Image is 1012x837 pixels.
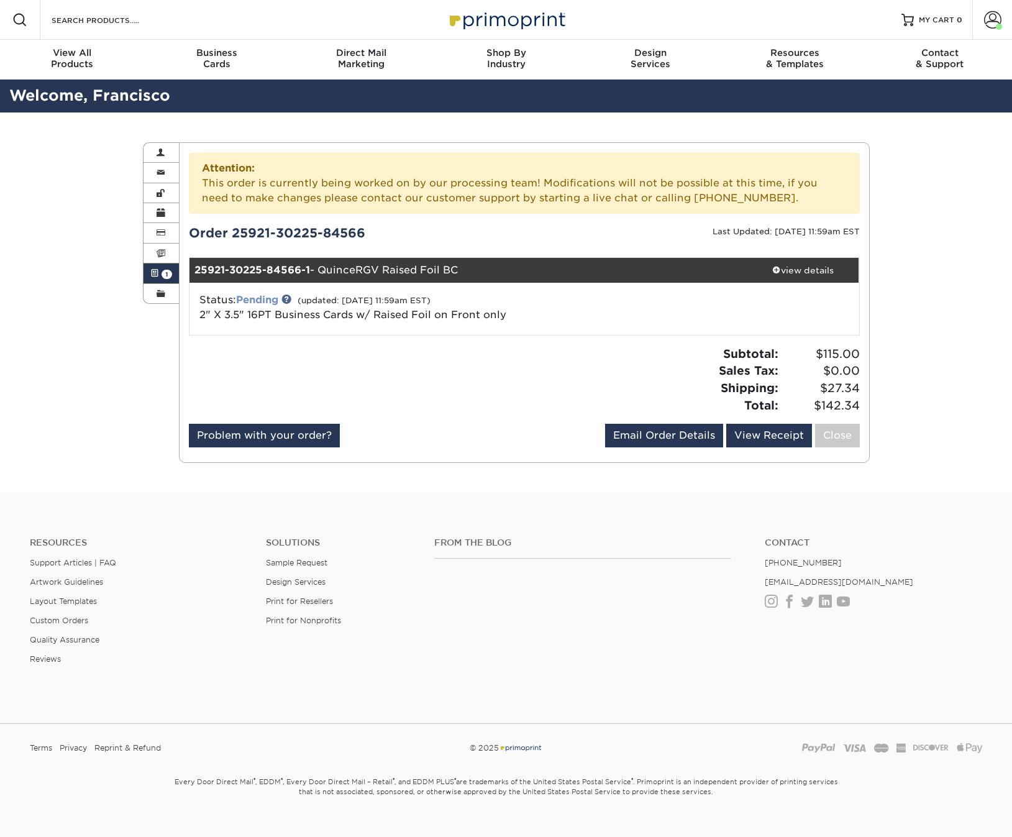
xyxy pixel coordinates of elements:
[189,258,747,283] div: - QuinceRGV Raised Foil BC
[60,739,87,757] a: Privacy
[162,270,172,279] span: 1
[145,47,289,58] span: Business
[30,654,61,664] a: Reviews
[867,47,1012,58] span: Contact
[444,6,568,33] img: Primoprint
[723,47,868,70] div: & Templates
[747,258,859,283] a: view details
[747,264,859,277] div: view details
[815,424,860,447] a: Close
[30,558,116,567] a: Support Articles | FAQ
[289,40,434,80] a: Direct MailMarketing
[605,424,723,447] a: Email Order Details
[765,537,982,548] a: Contact
[298,296,431,305] small: (updated: [DATE] 11:59am EST)
[194,264,310,276] strong: 25921-30225-84566-1
[30,597,97,606] a: Layout Templates
[765,577,913,587] a: [EMAIL_ADDRESS][DOMAIN_NAME]
[434,537,731,548] h4: From the Blog
[782,380,860,397] span: $27.34
[266,558,327,567] a: Sample Request
[454,777,456,783] sup: ®
[30,635,99,644] a: Quality Assurance
[723,347,778,360] strong: Subtotal:
[719,364,778,377] strong: Sales Tax:
[266,616,341,625] a: Print for Nonprofits
[744,398,778,412] strong: Total:
[919,15,954,25] span: MY CART
[253,777,255,783] sup: ®
[30,537,247,548] h4: Resources
[30,616,88,625] a: Custom Orders
[189,153,860,214] div: This order is currently being worked on by our processing team! Modifications will not be possibl...
[236,294,278,306] a: Pending
[434,47,578,70] div: Industry
[189,424,340,447] a: Problem with your order?
[499,743,542,752] img: Primoprint
[578,47,723,70] div: Services
[289,47,434,58] span: Direct Mail
[94,739,161,757] a: Reprint & Refund
[578,40,723,80] a: DesignServices
[199,309,506,321] a: 2" X 3.5" 16PT Business Cards w/ Raised Foil on Front only
[867,40,1012,80] a: Contact& Support
[765,558,842,567] a: [PHONE_NUMBER]
[721,381,778,395] strong: Shipping:
[782,397,860,414] span: $142.34
[190,293,636,322] div: Status:
[344,739,668,757] div: © 2025
[266,537,416,548] h4: Solutions
[434,40,578,80] a: Shop ByIndustry
[180,224,524,242] div: Order 25921-30225-84566
[266,597,333,606] a: Print for Resellers
[50,12,171,27] input: SEARCH PRODUCTS.....
[726,424,812,447] a: View Receipt
[145,47,289,70] div: Cards
[782,345,860,363] span: $115.00
[202,162,255,174] strong: Attention:
[723,40,868,80] a: Resources& Templates
[145,40,289,80] a: BusinessCards
[713,227,860,236] small: Last Updated: [DATE] 11:59am EST
[143,772,870,827] small: Every Door Direct Mail , EDDM , Every Door Direct Mail – Retail , and EDDM PLUS are trademarks of...
[30,577,103,587] a: Artwork Guidelines
[144,263,180,283] a: 1
[867,47,1012,70] div: & Support
[281,777,283,783] sup: ®
[266,577,326,587] a: Design Services
[289,47,434,70] div: Marketing
[393,777,394,783] sup: ®
[957,16,962,24] span: 0
[782,362,860,380] span: $0.00
[631,777,633,783] sup: ®
[723,47,868,58] span: Resources
[30,739,52,757] a: Terms
[578,47,723,58] span: Design
[434,47,578,58] span: Shop By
